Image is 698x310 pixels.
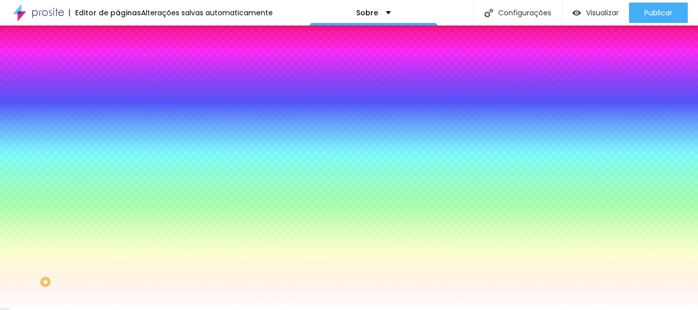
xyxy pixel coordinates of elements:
[498,8,551,18] font: Configurações
[141,8,273,18] font: Alterações salvas automaticamente
[75,8,141,18] font: Editor de páginas
[644,8,672,18] font: Publicar
[562,3,629,23] button: Visualizar
[356,8,378,18] font: Sobre
[586,8,619,18] font: Visualizar
[629,3,688,23] button: Publicar
[572,9,581,17] img: view-1.svg
[484,9,493,17] img: Ícone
